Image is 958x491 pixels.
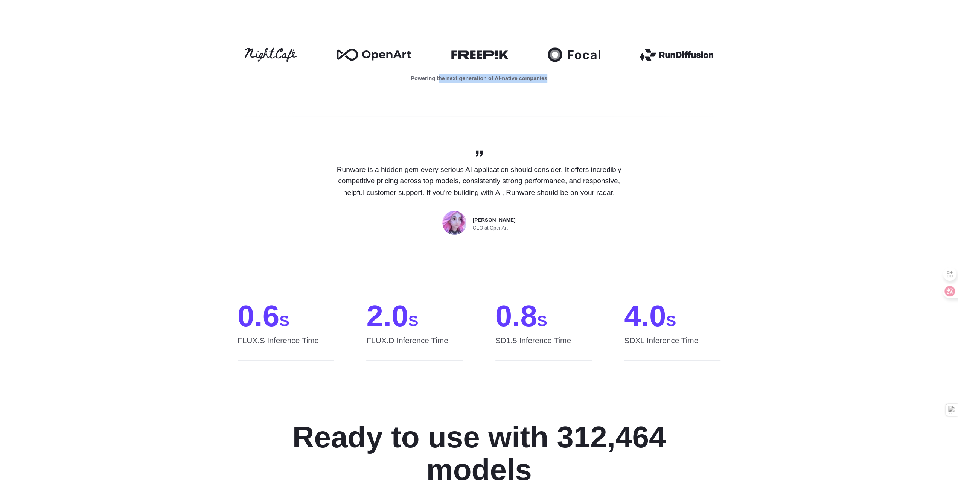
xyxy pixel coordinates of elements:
[472,224,507,232] span: CEO at OpenArt
[238,301,334,331] span: 0.6
[279,313,289,329] span: S
[284,421,674,486] h2: Ready to use with 312,464 models
[495,301,592,331] span: 0.8
[624,301,720,331] span: 4.0
[537,313,547,329] span: S
[366,334,463,360] span: FLUX.D Inference Time
[366,301,463,331] span: 2.0
[442,211,466,235] img: Person
[408,313,419,329] span: S
[495,334,592,360] span: SD1.5 Inference Time
[472,216,515,224] span: [PERSON_NAME]
[329,164,630,199] p: Runware is a hidden gem every serious AI application should consider. It offers incredibly compet...
[238,334,334,360] span: FLUX.S Inference Time
[666,313,676,329] span: S
[217,74,741,83] p: Powering the next generation of AI-native companies
[624,334,720,360] span: SDXL Inference Time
